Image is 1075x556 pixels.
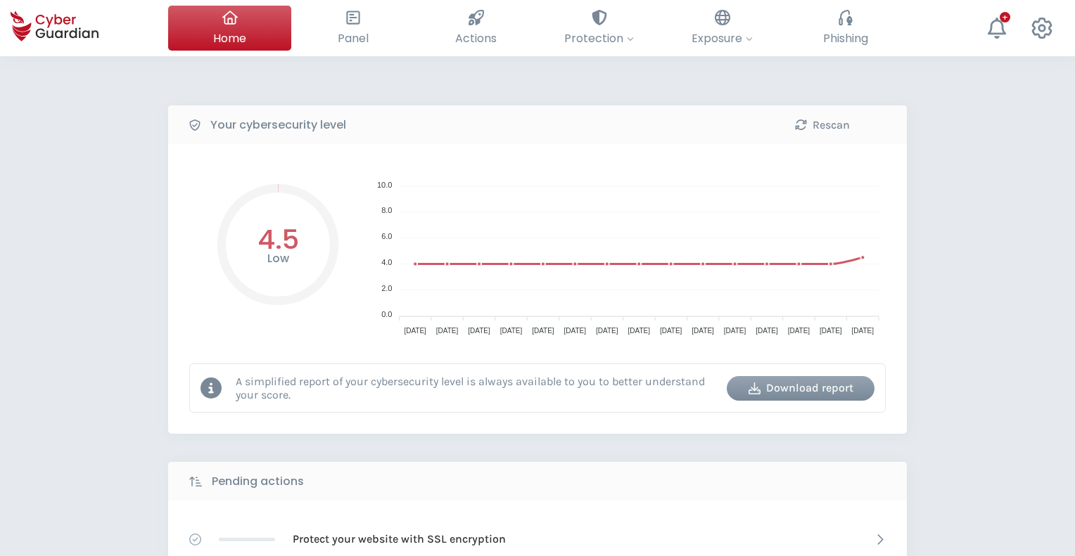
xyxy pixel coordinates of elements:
[852,327,874,335] tspan: [DATE]
[727,376,874,401] button: Download report
[823,30,868,47] span: Phishing
[820,327,842,335] tspan: [DATE]
[628,327,650,335] tspan: [DATE]
[404,327,426,335] tspan: [DATE]
[784,6,907,51] button: Phishing
[661,6,784,51] button: Exposure
[788,327,810,335] tspan: [DATE]
[692,327,714,335] tspan: [DATE]
[468,327,490,335] tspan: [DATE]
[564,30,634,47] span: Protection
[381,206,392,214] tspan: 8.0
[660,327,682,335] tspan: [DATE]
[381,258,392,266] tspan: 4.0
[737,380,864,396] div: Download report
[213,30,246,47] span: Home
[212,473,304,490] b: Pending actions
[724,327,746,335] tspan: [DATE]
[293,531,506,547] p: Protect your website with SSL encryption
[338,30,369,47] span: Panel
[381,284,392,292] tspan: 2.0
[381,310,392,318] tspan: 0.0
[500,327,523,335] tspan: [DATE]
[596,327,618,335] tspan: [DATE]
[749,112,896,137] button: Rescan
[377,181,392,189] tspan: 10.0
[692,30,753,47] span: Exposure
[1000,12,1010,22] div: +
[381,232,392,240] tspan: 6.0
[537,6,661,51] button: Protection
[455,30,497,47] span: Actions
[414,6,537,51] button: Actions
[759,117,886,134] div: Rescan
[532,327,554,335] tspan: [DATE]
[756,327,778,335] tspan: [DATE]
[236,375,716,401] p: A simplified report of your cybersecurity level is always available to you to better understand y...
[210,117,346,134] b: Your cybersecurity level
[168,6,291,51] button: Home
[436,327,459,335] tspan: [DATE]
[291,6,414,51] button: Panel
[564,327,587,335] tspan: [DATE]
